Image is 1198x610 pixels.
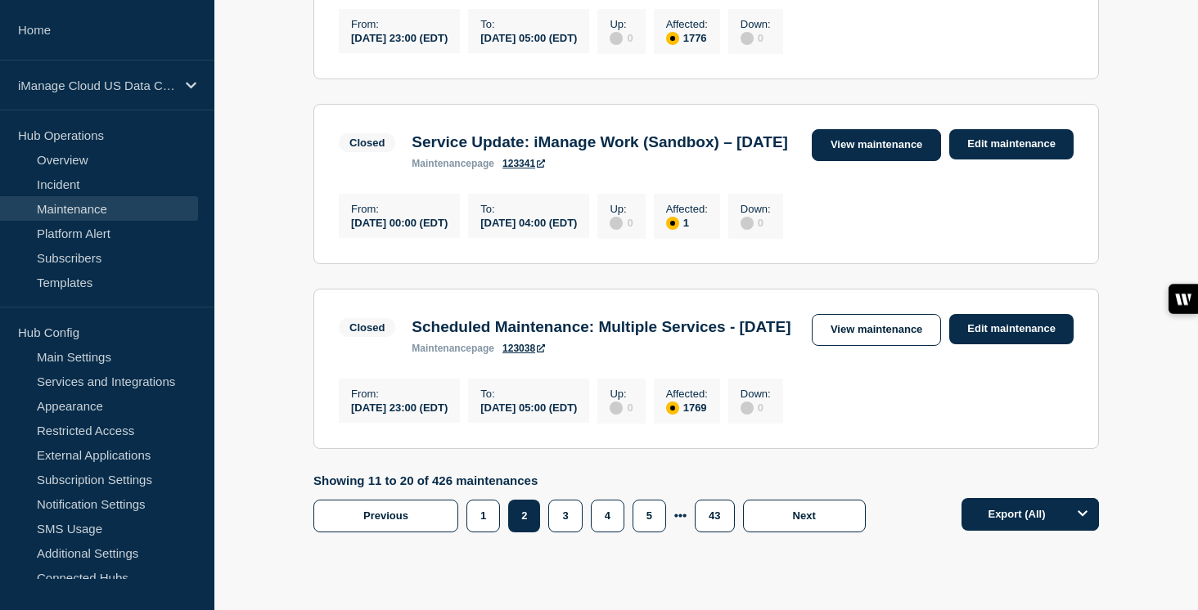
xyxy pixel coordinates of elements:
a: View maintenance [812,129,941,161]
span: maintenance [412,343,471,354]
p: Affected : [666,203,708,215]
button: 43 [695,500,734,532]
button: 3 [548,500,582,532]
div: 0 [741,400,771,415]
div: affected [666,401,679,415]
div: [DATE] 04:00 (EDT) [480,215,577,229]
div: disabled [741,32,754,45]
div: affected [666,217,679,230]
div: [DATE] 00:00 (EDT) [351,215,448,229]
a: 123341 [502,158,545,169]
div: [DATE] 23:00 (EDT) [351,400,448,414]
div: affected [666,32,679,45]
span: Previous [363,509,408,522]
p: Showing 11 to 20 of 426 maintenances [313,473,874,487]
p: iManage Cloud US Data Center [18,78,175,92]
div: [DATE] 05:00 (EDT) [480,30,577,44]
div: 0 [610,30,633,45]
a: 123038 [502,343,545,354]
button: 4 [591,500,624,532]
p: To : [480,388,577,400]
div: Closed [349,137,385,149]
button: Next [743,500,866,532]
a: View maintenance [812,314,941,346]
div: 1769 [666,400,708,415]
div: 0 [610,400,633,415]
a: Edit maintenance [949,314,1074,344]
div: disabled [610,32,623,45]
p: Down : [741,388,771,400]
p: Down : [741,203,771,215]
div: disabled [610,217,623,230]
div: [DATE] 23:00 (EDT) [351,30,448,44]
div: 1 [666,215,708,230]
div: Closed [349,321,385,334]
div: disabled [741,217,754,230]
p: To : [480,18,577,30]
p: To : [480,203,577,215]
p: page [412,343,494,354]
div: disabled [741,401,754,415]
p: Up : [610,388,633,400]
div: 0 [610,215,633,230]
p: From : [351,203,448,215]
div: disabled [610,401,623,415]
span: maintenance [412,158,471,169]
button: 2 [508,500,540,532]
p: Up : [610,203,633,215]
button: 1 [466,500,500,532]
p: From : [351,388,448,400]
p: page [412,158,494,169]
div: 1776 [666,30,708,45]
div: 0 [741,30,771,45]
p: Affected : [666,388,708,400]
button: Previous [313,500,458,532]
h3: Service Update: iManage Work (Sandbox) – [DATE] [412,133,788,151]
p: From : [351,18,448,30]
div: 0 [741,215,771,230]
button: Export (All) [962,498,1099,531]
p: Affected : [666,18,708,30]
p: Up : [610,18,633,30]
button: Options [1066,498,1099,531]
span: Next [793,509,816,522]
div: [DATE] 05:00 (EDT) [480,400,577,414]
h3: Scheduled Maintenance: Multiple Services - [DATE] [412,318,790,336]
button: 5 [633,500,666,532]
a: Edit maintenance [949,129,1074,159]
p: Down : [741,18,771,30]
